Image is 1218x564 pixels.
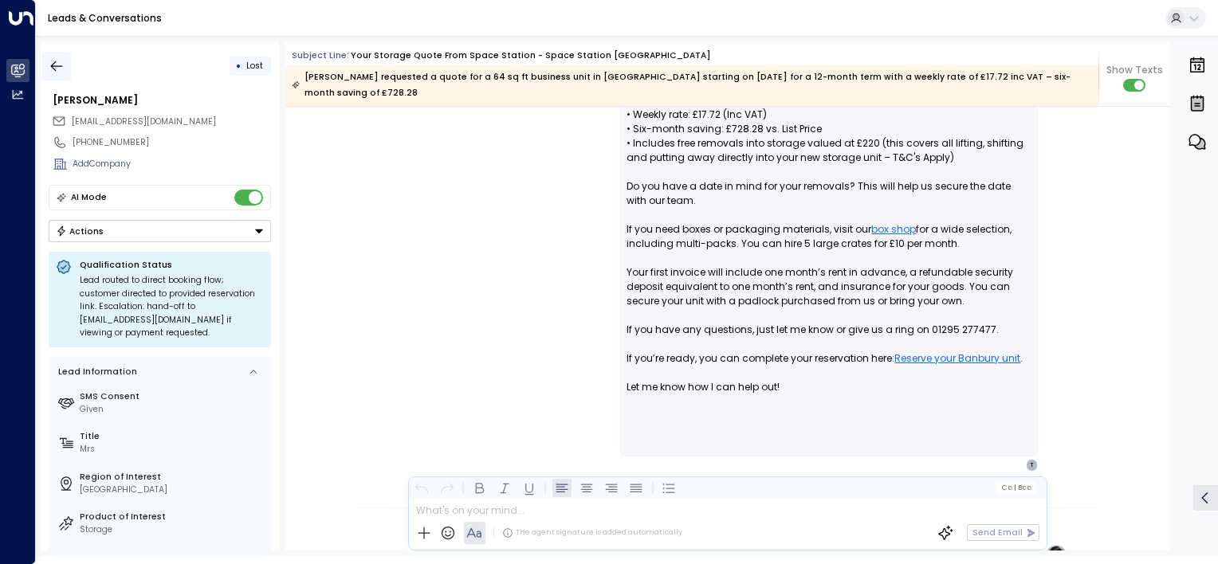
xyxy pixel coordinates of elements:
div: Mrs [80,443,266,456]
button: Redo [437,478,456,497]
div: Your storage quote from Space Station - Space Station [GEOGRAPHIC_DATA] [351,49,711,62]
div: Button group with a nested menu [49,220,271,242]
span: Lost [246,60,263,72]
span: [EMAIL_ADDRESS][DOMAIN_NAME] [72,116,216,127]
div: [GEOGRAPHIC_DATA] [80,484,266,496]
div: [PERSON_NAME] [53,93,271,108]
span: thecabinontreatstreet@gmail.com [72,116,216,128]
a: box shop [871,222,916,237]
span: Cc Bcc [1001,484,1031,492]
span: | [1013,484,1016,492]
div: T [1026,459,1039,472]
div: Storage [80,523,266,536]
div: Lead routed to direct booking flow; customer directed to provided reservation link. Escalation: h... [80,274,264,340]
div: Actions [56,225,104,237]
div: [PERSON_NAME] requested a quote for a 64 sq ft business unit in [GEOGRAPHIC_DATA] starting on [DA... [292,69,1091,101]
span: Subject Line: [292,49,349,61]
button: Cc|Bcc [996,482,1036,493]
button: Actions [49,220,271,242]
div: AddCompany [73,158,271,170]
label: Region of Interest [80,471,266,484]
label: Title [80,430,266,443]
a: Leads & Conversations [48,11,162,25]
button: Undo [412,478,431,497]
div: The agent signature is added automatically [502,527,682,539]
label: Product of Interest [80,511,266,523]
div: Given [80,403,266,416]
span: Show Texts [1106,63,1163,77]
p: Hi [PERSON_NAME], Here’s a summary of your quote for our 64 sq ft business storage unit at [GEOGR... [627,36,1031,409]
p: Qualification Status [80,259,264,271]
div: • [236,55,242,76]
div: Lead Information [54,366,137,378]
label: SMS Consent [80,390,266,403]
a: Reserve your Banbury unit [894,351,1020,366]
div: [PHONE_NUMBER] [73,136,271,149]
div: AI Mode [71,190,107,206]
